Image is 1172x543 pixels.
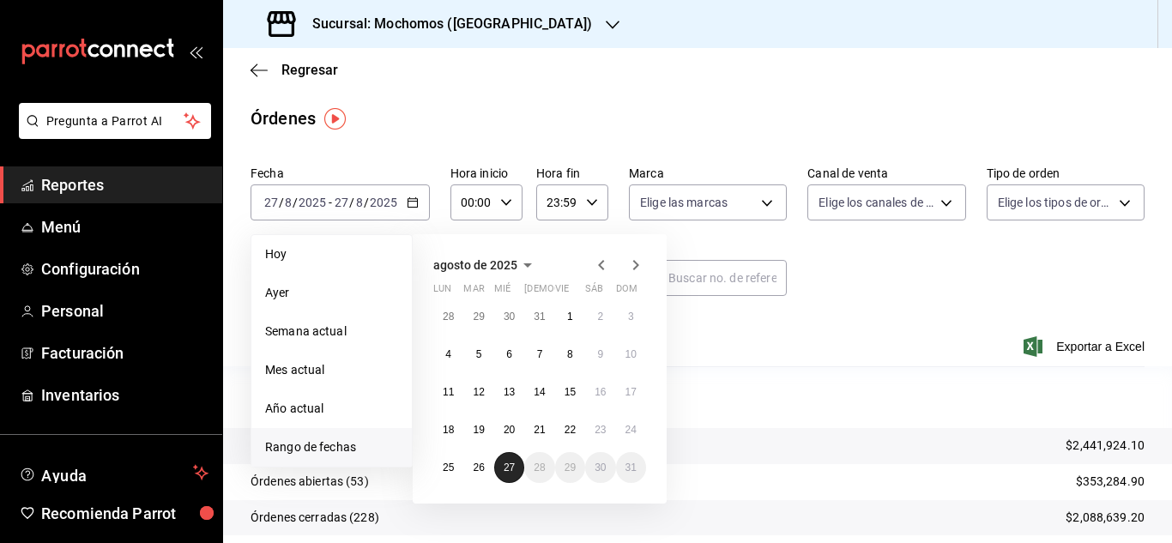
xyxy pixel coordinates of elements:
span: Menú [41,215,208,238]
button: 19 de agosto de 2025 [463,414,493,445]
label: Tipo de orden [987,167,1145,179]
input: ---- [369,196,398,209]
span: Personal [41,299,208,323]
button: open_drawer_menu [189,45,202,58]
button: 21 de agosto de 2025 [524,414,554,445]
button: 13 de agosto de 2025 [494,377,524,407]
button: 2 de agosto de 2025 [585,301,615,332]
abbr: 29 de agosto de 2025 [565,462,576,474]
abbr: 1 de agosto de 2025 [567,311,573,323]
abbr: 27 de agosto de 2025 [504,462,515,474]
abbr: lunes [433,283,451,301]
button: Regresar [251,62,338,78]
p: $353,284.90 [1076,473,1145,491]
button: 15 de agosto de 2025 [555,377,585,407]
abbr: 31 de julio de 2025 [534,311,545,323]
abbr: 2 de agosto de 2025 [597,311,603,323]
abbr: 6 de agosto de 2025 [506,348,512,360]
abbr: 17 de agosto de 2025 [625,386,637,398]
abbr: 5 de agosto de 2025 [476,348,482,360]
abbr: martes [463,283,484,301]
button: 14 de agosto de 2025 [524,377,554,407]
abbr: 23 de agosto de 2025 [595,424,606,436]
abbr: 22 de agosto de 2025 [565,424,576,436]
button: 25 de agosto de 2025 [433,452,463,483]
button: 30 de agosto de 2025 [585,452,615,483]
abbr: 18 de agosto de 2025 [443,424,454,436]
input: -- [263,196,279,209]
a: Pregunta a Parrot AI [12,124,211,142]
button: 7 de agosto de 2025 [524,339,554,370]
button: 10 de agosto de 2025 [616,339,646,370]
button: 1 de agosto de 2025 [555,301,585,332]
button: 18 de agosto de 2025 [433,414,463,445]
button: 29 de agosto de 2025 [555,452,585,483]
h3: Sucursal: Mochomos ([GEOGRAPHIC_DATA]) [299,14,592,34]
abbr: 28 de julio de 2025 [443,311,454,323]
input: -- [355,196,364,209]
button: 23 de agosto de 2025 [585,414,615,445]
abbr: 8 de agosto de 2025 [567,348,573,360]
span: Año actual [265,400,398,418]
abbr: 26 de agosto de 2025 [473,462,484,474]
abbr: 29 de julio de 2025 [473,311,484,323]
button: 31 de agosto de 2025 [616,452,646,483]
span: / [293,196,298,209]
input: ---- [298,196,327,209]
abbr: 31 de agosto de 2025 [625,462,637,474]
span: Rango de fechas [265,438,398,456]
label: Hora fin [536,167,608,179]
label: Hora inicio [450,167,523,179]
abbr: viernes [555,283,569,301]
button: 31 de julio de 2025 [524,301,554,332]
span: - [329,196,332,209]
span: Mes actual [265,361,398,379]
span: Hoy [265,245,398,263]
button: 28 de agosto de 2025 [524,452,554,483]
abbr: 7 de agosto de 2025 [537,348,543,360]
abbr: 12 de agosto de 2025 [473,386,484,398]
abbr: 24 de agosto de 2025 [625,424,637,436]
p: $2,441,924.10 [1066,437,1145,455]
button: 27 de agosto de 2025 [494,452,524,483]
button: 8 de agosto de 2025 [555,339,585,370]
button: Pregunta a Parrot AI [19,103,211,139]
abbr: jueves [524,283,625,301]
button: 26 de agosto de 2025 [463,452,493,483]
button: 5 de agosto de 2025 [463,339,493,370]
span: Elige los canales de venta [819,194,933,211]
span: Elige los tipos de orden [998,194,1113,211]
button: 17 de agosto de 2025 [616,377,646,407]
input: -- [284,196,293,209]
span: / [364,196,369,209]
span: Facturación [41,341,208,365]
button: agosto de 2025 [433,255,538,275]
abbr: 16 de agosto de 2025 [595,386,606,398]
button: 12 de agosto de 2025 [463,377,493,407]
abbr: 28 de agosto de 2025 [534,462,545,474]
button: 20 de agosto de 2025 [494,414,524,445]
p: $2,088,639.20 [1066,509,1145,527]
span: Reportes [41,173,208,196]
button: 28 de julio de 2025 [433,301,463,332]
input: Buscar no. de referencia [668,261,787,295]
abbr: 4 de agosto de 2025 [445,348,451,360]
span: Regresar [281,62,338,78]
span: Elige las marcas [640,194,728,211]
abbr: 3 de agosto de 2025 [628,311,634,323]
abbr: 20 de agosto de 2025 [504,424,515,436]
abbr: 15 de agosto de 2025 [565,386,576,398]
img: Tooltip marker [324,108,346,130]
button: 4 de agosto de 2025 [433,339,463,370]
abbr: 14 de agosto de 2025 [534,386,545,398]
abbr: 30 de julio de 2025 [504,311,515,323]
p: Órdenes abiertas (53) [251,473,369,491]
button: 3 de agosto de 2025 [616,301,646,332]
button: 29 de julio de 2025 [463,301,493,332]
input: -- [334,196,349,209]
span: Semana actual [265,323,398,341]
abbr: domingo [616,283,637,301]
abbr: 13 de agosto de 2025 [504,386,515,398]
span: Ayer [265,284,398,302]
button: 9 de agosto de 2025 [585,339,615,370]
